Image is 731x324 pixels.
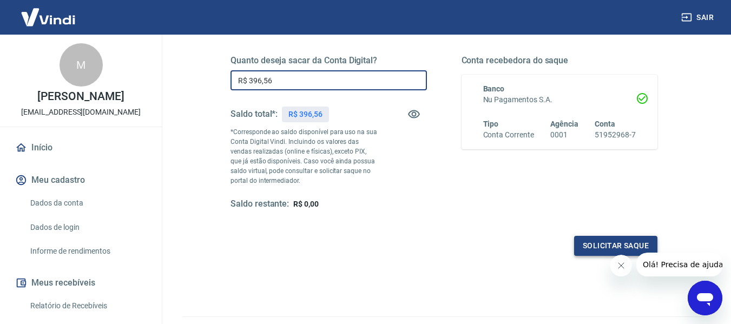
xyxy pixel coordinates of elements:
button: Sair [679,8,718,28]
button: Meus recebíveis [13,271,149,295]
h6: Conta Corrente [483,129,534,141]
a: Informe de rendimentos [26,240,149,262]
span: Tipo [483,120,499,128]
p: [EMAIL_ADDRESS][DOMAIN_NAME] [21,107,141,118]
a: Relatório de Recebíveis [26,295,149,317]
iframe: Fechar mensagem [610,255,632,276]
button: Solicitar saque [574,236,657,256]
h5: Saldo restante: [231,199,289,210]
h6: 51952968-7 [595,129,636,141]
button: Meu cadastro [13,168,149,192]
h6: Nu Pagamentos S.A. [483,94,636,105]
h6: 0001 [550,129,578,141]
span: Olá! Precisa de ajuda? [6,8,91,16]
span: R$ 0,00 [293,200,319,208]
span: Agência [550,120,578,128]
iframe: Botão para abrir a janela de mensagens [688,281,722,315]
img: Vindi [13,1,83,34]
h5: Quanto deseja sacar da Conta Digital? [231,55,427,66]
div: M [60,43,103,87]
a: Início [13,136,149,160]
p: [PERSON_NAME] [37,91,124,102]
span: Banco [483,84,505,93]
h5: Saldo total*: [231,109,278,120]
span: Conta [595,120,615,128]
a: Dados da conta [26,192,149,214]
p: *Corresponde ao saldo disponível para uso na sua Conta Digital Vindi. Incluindo os valores das ve... [231,127,378,186]
iframe: Mensagem da empresa [636,253,722,276]
a: Dados de login [26,216,149,239]
p: R$ 396,56 [288,109,322,120]
h5: Conta recebedora do saque [462,55,658,66]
